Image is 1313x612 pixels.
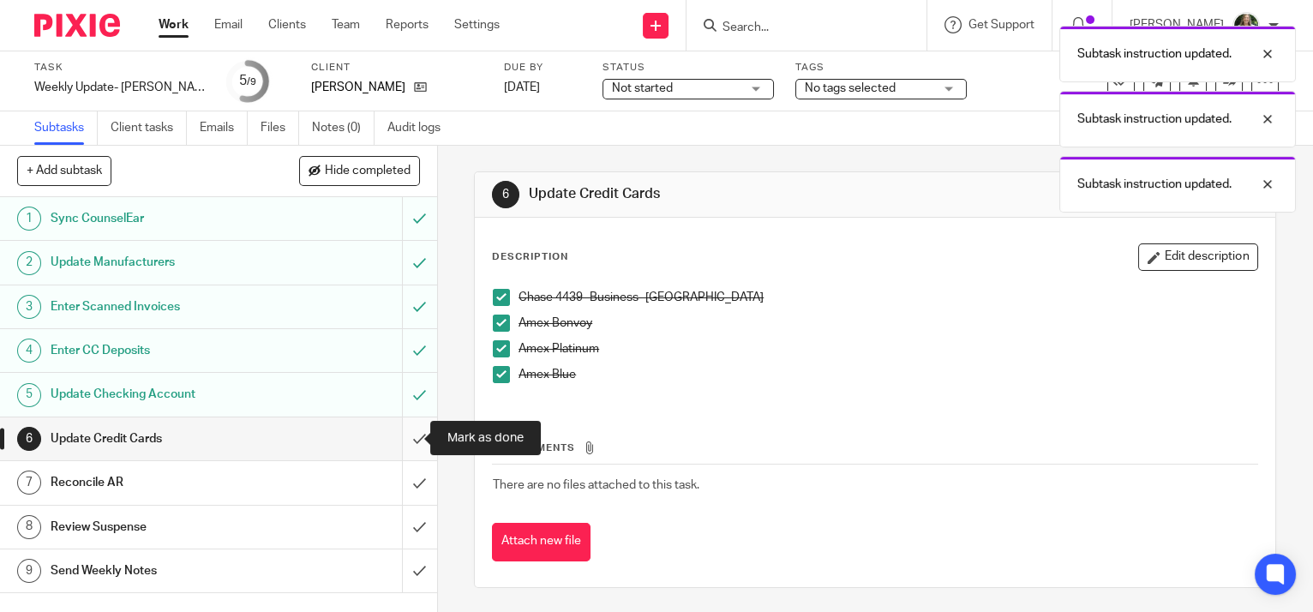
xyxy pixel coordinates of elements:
[492,181,519,208] div: 6
[17,251,41,275] div: 2
[603,61,774,75] label: Status
[612,82,673,94] span: Not started
[17,295,41,319] div: 3
[51,338,273,363] h1: Enter CC Deposits
[268,16,306,33] a: Clients
[332,16,360,33] a: Team
[239,71,256,91] div: 5
[34,79,206,96] div: Weekly Update- [PERSON_NAME]
[1077,45,1232,63] p: Subtask instruction updated.
[1077,111,1232,128] p: Subtask instruction updated.
[247,77,256,87] small: /9
[159,16,189,33] a: Work
[492,250,568,264] p: Description
[386,16,429,33] a: Reports
[492,523,591,561] button: Attach new file
[17,427,41,451] div: 6
[111,111,187,145] a: Client tasks
[51,381,273,407] h1: Update Checking Account
[325,165,411,178] span: Hide completed
[17,156,111,185] button: + Add subtask
[51,558,273,584] h1: Send Weekly Notes
[493,479,699,491] span: There are no files attached to this task.
[34,14,120,37] img: Pixie
[311,79,405,96] p: [PERSON_NAME]
[261,111,299,145] a: Files
[51,206,273,231] h1: Sync CounselEar
[519,366,1257,383] p: Amex Blue
[17,383,41,407] div: 5
[387,111,453,145] a: Audit logs
[17,207,41,231] div: 1
[51,249,273,275] h1: Update Manufacturers
[51,514,273,540] h1: Review Suspense
[34,61,206,75] label: Task
[519,340,1257,357] p: Amex Platinum
[1138,243,1258,271] button: Edit description
[312,111,375,145] a: Notes (0)
[519,315,1257,332] p: Amex Bonvoy
[17,339,41,363] div: 4
[51,470,273,495] h1: Reconcile AR
[51,426,273,452] h1: Update Credit Cards
[200,111,248,145] a: Emails
[454,16,500,33] a: Settings
[1232,12,1260,39] img: Robynn%20Maedl%20-%202025.JPG
[529,185,912,203] h1: Update Credit Cards
[1077,176,1232,193] p: Subtask instruction updated.
[34,79,206,96] div: Weekly Update- Mitchell
[51,294,273,320] h1: Enter Scanned Invoices
[504,81,540,93] span: [DATE]
[493,443,575,453] span: Attachments
[17,471,41,495] div: 7
[34,111,98,145] a: Subtasks
[519,289,1257,306] p: Chase 4439- Business- [GEOGRAPHIC_DATA]
[17,559,41,583] div: 9
[299,156,420,185] button: Hide completed
[504,61,581,75] label: Due by
[214,16,243,33] a: Email
[311,61,483,75] label: Client
[17,515,41,539] div: 8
